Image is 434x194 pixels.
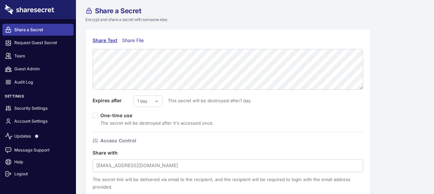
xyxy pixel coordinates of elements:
a: Guest Admin [2,63,74,75]
div: The secret will be destroyed after it's accessed once. [100,119,214,127]
p: Encrypt and share a secret with someone else. [85,17,408,23]
span: Share a Secret [95,7,141,14]
a: Account Settings [2,116,74,127]
span: This secret will be destroyed after 1 day . [163,97,252,104]
a: Share a Secret [2,24,74,36]
h4: Access Control [100,137,136,144]
span: The secret link will be delivered via email to the recipient, and the recipient will be required ... [93,177,351,190]
label: One-time use [100,112,137,118]
a: Team [2,50,74,62]
label: Share with [93,149,133,157]
a: Logout [2,168,74,180]
a: Message Support [2,144,74,156]
a: Help [2,156,74,168]
a: Security Settings [2,102,74,114]
h3: Settings [2,94,74,101]
a: Updates [2,128,74,144]
a: Audit Log [2,76,74,88]
label: Expires after [93,97,133,104]
a: Request Guest Secret [2,37,74,49]
div: Share Text [93,37,117,44]
div: Share File [122,37,147,44]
